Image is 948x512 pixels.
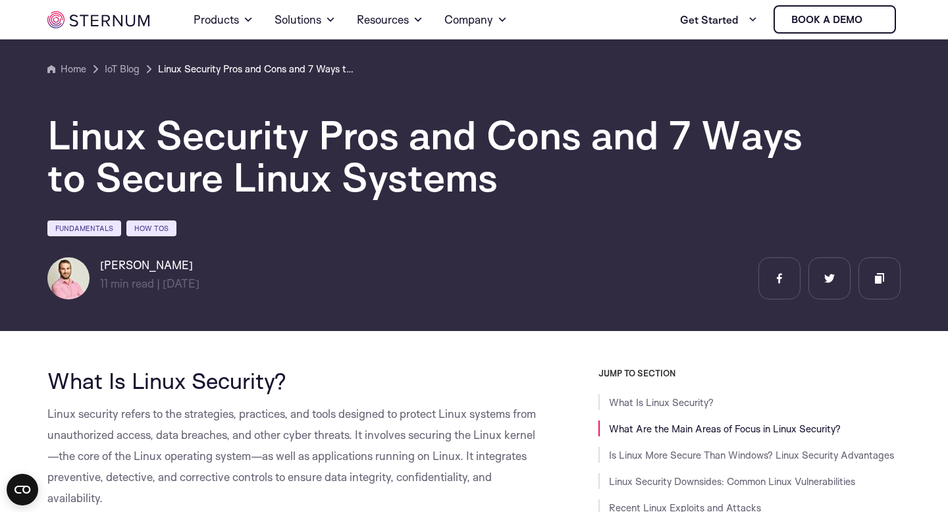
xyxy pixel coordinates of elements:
[275,1,336,38] a: Solutions
[100,257,199,273] h6: [PERSON_NAME]
[47,367,286,394] span: What Is Linux Security?
[609,422,841,435] a: What Are the Main Areas of Focus in Linux Security?
[47,220,121,236] a: Fundamentals
[100,276,160,290] span: min read |
[47,407,536,505] span: Linux security refers to the strategies, practices, and tools designed to protect Linux systems f...
[194,1,253,38] a: Products
[163,276,199,290] span: [DATE]
[357,1,423,38] a: Resources
[47,114,837,198] h1: Linux Security Pros and Cons and 7 Ways to Secure Linux Systems
[7,474,38,505] button: Open CMP widget
[444,1,508,38] a: Company
[598,368,901,378] h3: JUMP TO SECTION
[609,396,714,409] a: What Is Linux Security?
[100,276,108,290] span: 11
[609,475,855,488] a: Linux Security Downsides: Common Linux Vulnerabilities
[680,7,758,33] a: Get Started
[774,5,896,34] a: Book a demo
[609,449,894,461] a: Is Linux More Secure Than Windows? Linux Security Advantages
[47,257,90,299] img: Lian Granot
[158,61,355,77] a: Linux Security Pros and Cons and 7 Ways to Secure Linux Systems
[47,11,149,28] img: sternum iot
[868,14,878,25] img: sternum iot
[105,61,140,77] a: IoT Blog
[47,61,86,77] a: Home
[126,220,176,236] a: How Tos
